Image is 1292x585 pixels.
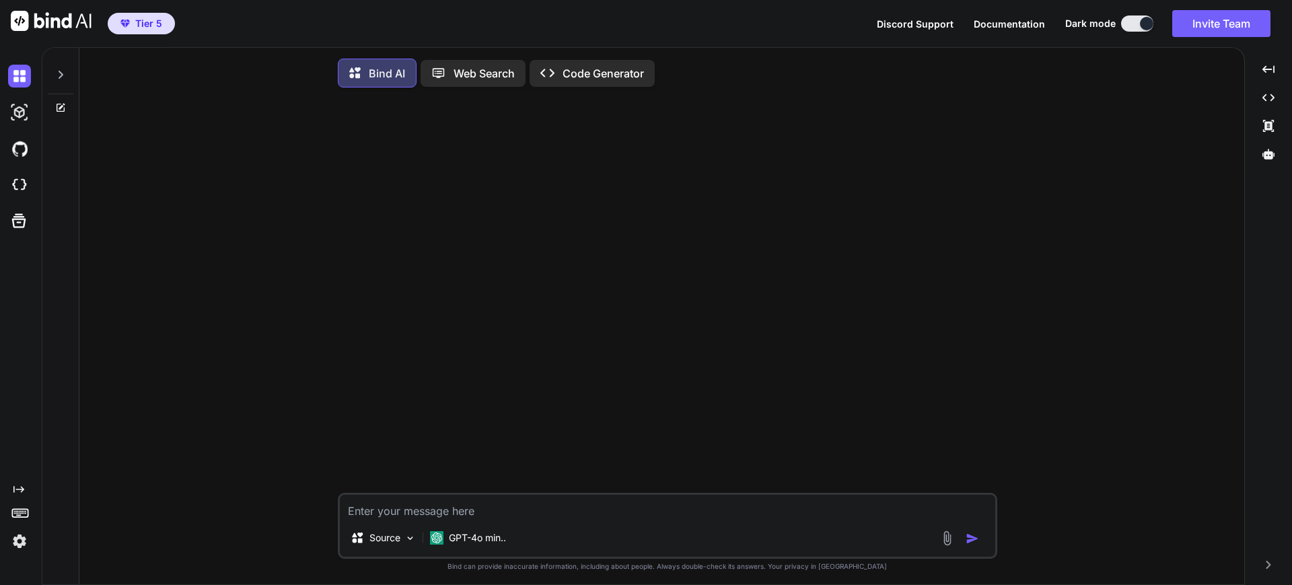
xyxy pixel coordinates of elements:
[877,17,954,31] button: Discord Support
[877,18,954,30] span: Discord Support
[449,531,506,545] p: GPT-4o min..
[8,101,31,124] img: darkAi-studio
[974,17,1045,31] button: Documentation
[11,11,92,31] img: Bind AI
[974,18,1045,30] span: Documentation
[8,530,31,553] img: settings
[430,531,443,545] img: GPT-4o mini
[369,65,405,81] p: Bind AI
[369,531,400,545] p: Source
[939,530,955,546] img: attachment
[120,20,130,28] img: premium
[338,561,997,572] p: Bind can provide inaccurate information, including about people. Always double-check its answers....
[8,137,31,160] img: githubDark
[966,532,979,545] img: icon
[108,13,175,34] button: premiumTier 5
[8,65,31,88] img: darkChat
[404,532,416,544] img: Pick Models
[8,174,31,197] img: cloudideIcon
[135,17,162,30] span: Tier 5
[1065,17,1116,30] span: Dark mode
[454,65,515,81] p: Web Search
[563,65,644,81] p: Code Generator
[1172,10,1270,37] button: Invite Team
